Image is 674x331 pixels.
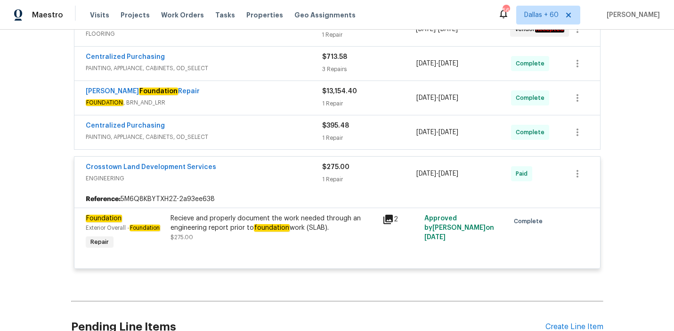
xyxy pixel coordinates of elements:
div: 564 [503,6,509,15]
span: Complete [516,93,548,103]
div: 1 Repair [322,133,417,143]
span: [DATE] [416,129,436,136]
span: Exterior Overall - [86,225,160,231]
b: Reference: [86,194,121,204]
span: Visits [90,10,109,20]
em: Foundation [130,225,160,231]
em: Foundation [86,215,122,222]
span: Geo Assignments [294,10,356,20]
span: [DATE] [416,170,436,177]
span: [DATE] [439,60,458,67]
a: Crosstown Land Development Services [86,164,216,170]
span: $275.00 [322,164,349,170]
span: $275.00 [171,234,193,240]
div: 1 Repair [322,175,417,184]
div: 2 [382,214,419,225]
span: [PERSON_NAME] [603,10,660,20]
span: PAINTING, APPLIANCE, CABINETS, OD_SELECT [86,64,322,73]
span: Complete [516,59,548,68]
a: Centralized Purchasing [86,54,165,60]
span: Tasks [215,12,235,18]
span: - [416,93,458,103]
div: 1 Repair [322,30,416,40]
div: Recieve and properly document the work needed through an engineering report prior to work (SLAB). [171,214,377,233]
span: Dallas + 60 [524,10,559,20]
span: Properties [246,10,283,20]
span: $395.48 [322,122,349,129]
span: [DATE] [439,95,458,101]
em: FOUNDATION [86,99,123,106]
em: foundation [254,224,290,232]
span: [DATE] [424,234,446,241]
span: PAINTING, APPLIANCE, CABINETS, OD_SELECT [86,132,322,142]
div: 5M6Q8KBYTXH2Z-2a93ee638 [74,191,600,208]
a: [PERSON_NAME]FoundationRepair [86,88,200,95]
span: [DATE] [416,60,436,67]
span: - [416,169,458,178]
span: [DATE] [416,95,436,101]
span: Repair [87,237,113,247]
span: $13,154.40 [322,88,357,95]
span: $713.58 [322,54,347,60]
span: [DATE] [439,170,458,177]
span: - [416,128,458,137]
span: Complete [514,217,546,226]
div: 3 Repairs [322,65,417,74]
span: FLOORING [86,29,322,39]
span: [DATE] [439,129,458,136]
span: Complete [516,128,548,137]
div: 1 Repair [322,99,417,108]
em: Foundation [139,88,178,95]
span: - [416,59,458,68]
span: , BRN_AND_LRR [86,98,322,107]
span: ENGINEERING [86,174,322,183]
span: Projects [121,10,150,20]
a: Centralized Purchasing [86,122,165,129]
span: Approved by [PERSON_NAME] on [424,215,494,241]
span: Paid [516,169,531,178]
span: Work Orders [161,10,204,20]
span: Maestro [32,10,63,20]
